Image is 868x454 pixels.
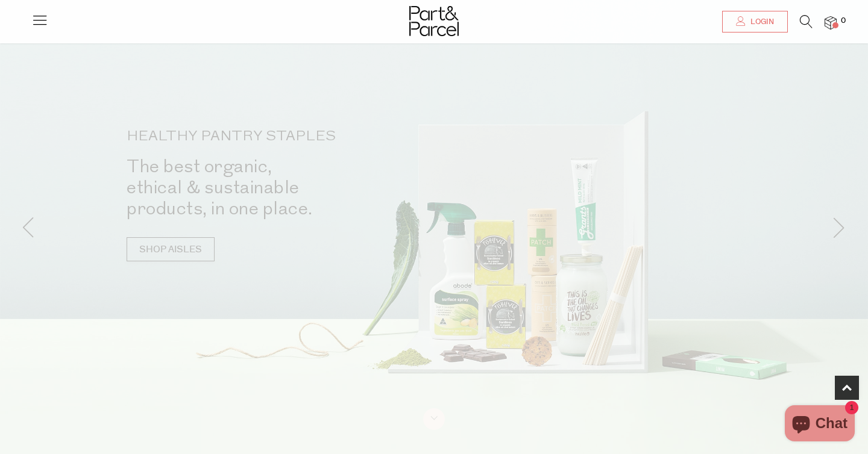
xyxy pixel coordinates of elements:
[722,11,788,33] a: Login
[127,237,215,261] a: SHOP AISLES
[127,129,452,144] p: HEALTHY PANTRY STAPLES
[781,405,858,444] inbox-online-store-chat: Shopify online store chat
[825,16,837,29] a: 0
[747,17,774,27] span: Login
[127,156,452,219] h2: The best organic, ethical & sustainable products, in one place.
[409,6,459,36] img: Part&Parcel
[838,16,849,26] span: 0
